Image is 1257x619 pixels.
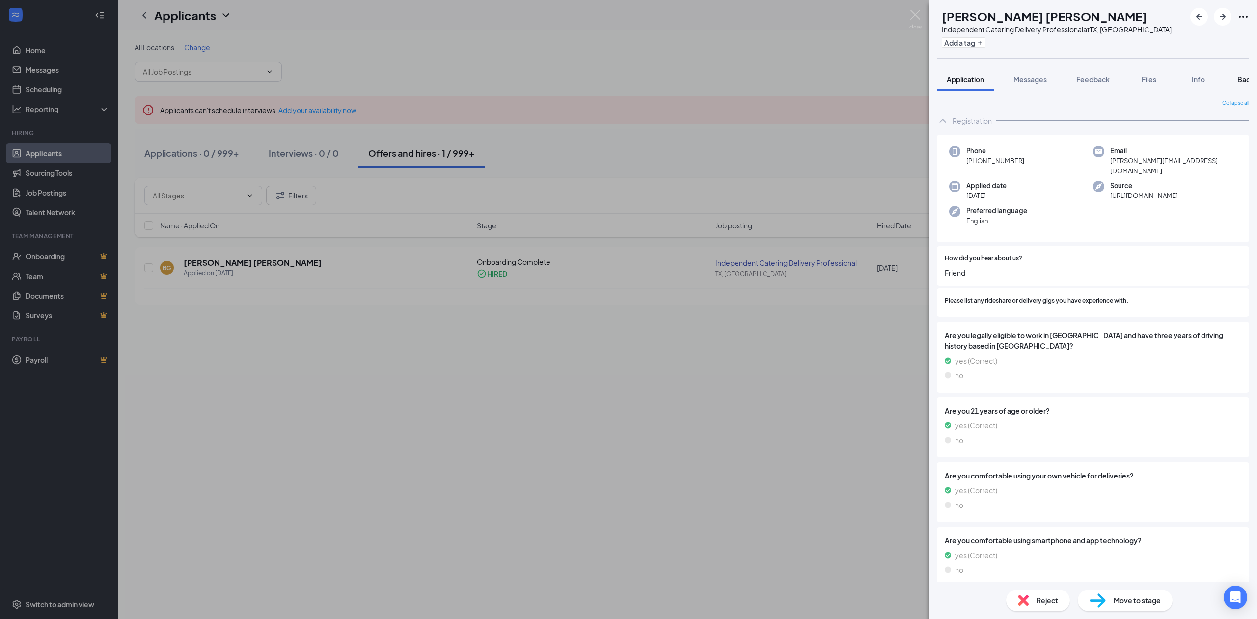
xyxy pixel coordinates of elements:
span: [PHONE_NUMBER] [966,156,1024,166]
span: Email [1110,146,1237,156]
svg: ChevronUp [937,115,949,127]
span: yes (Correct) [955,420,997,431]
span: English [966,216,1027,225]
span: Phone [966,146,1024,156]
span: no [955,435,963,446]
div: Open Intercom Messenger [1224,586,1247,609]
span: yes (Correct) [955,550,997,561]
span: no [955,564,963,575]
span: Source [1110,181,1178,191]
span: Feedback [1076,75,1110,84]
span: Preferred language [966,206,1027,216]
div: Registration [953,116,992,126]
span: [URL][DOMAIN_NAME] [1110,191,1178,200]
button: PlusAdd a tag [942,37,985,48]
span: yes (Correct) [955,355,997,366]
span: Move to stage [1114,595,1161,606]
span: Info [1192,75,1205,84]
svg: ArrowLeftNew [1193,11,1205,23]
span: Are you legally eligible to work in [GEOGRAPHIC_DATA] and have three years of driving history bas... [945,330,1241,351]
span: Please list any rideshare or delivery gigs you have experience with. [945,296,1128,306]
span: [DATE] [966,191,1007,200]
span: Messages [1013,75,1047,84]
span: Applied date [966,181,1007,191]
span: Reject [1037,595,1058,606]
span: Are you comfortable using your own vehicle for deliveries? [945,470,1241,481]
button: ArrowLeftNew [1190,8,1208,26]
div: Independent Catering Delivery Professional at TX, [GEOGRAPHIC_DATA] [942,25,1172,34]
h1: [PERSON_NAME] [PERSON_NAME] [942,8,1147,25]
svg: Plus [977,40,983,46]
span: Friend [945,267,1241,278]
svg: Ellipses [1237,11,1249,23]
span: no [955,500,963,510]
span: How did you hear about us? [945,254,1022,263]
span: yes (Correct) [955,485,997,496]
button: ArrowRight [1214,8,1231,26]
span: Files [1142,75,1156,84]
span: Are you comfortable using smartphone and app technology? [945,535,1241,546]
svg: ArrowRight [1217,11,1229,23]
span: Collapse all [1222,99,1249,107]
span: Application [947,75,984,84]
span: Are you 21 years of age or older? [945,405,1241,416]
span: [PERSON_NAME][EMAIL_ADDRESS][DOMAIN_NAME] [1110,156,1237,176]
span: no [955,370,963,381]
